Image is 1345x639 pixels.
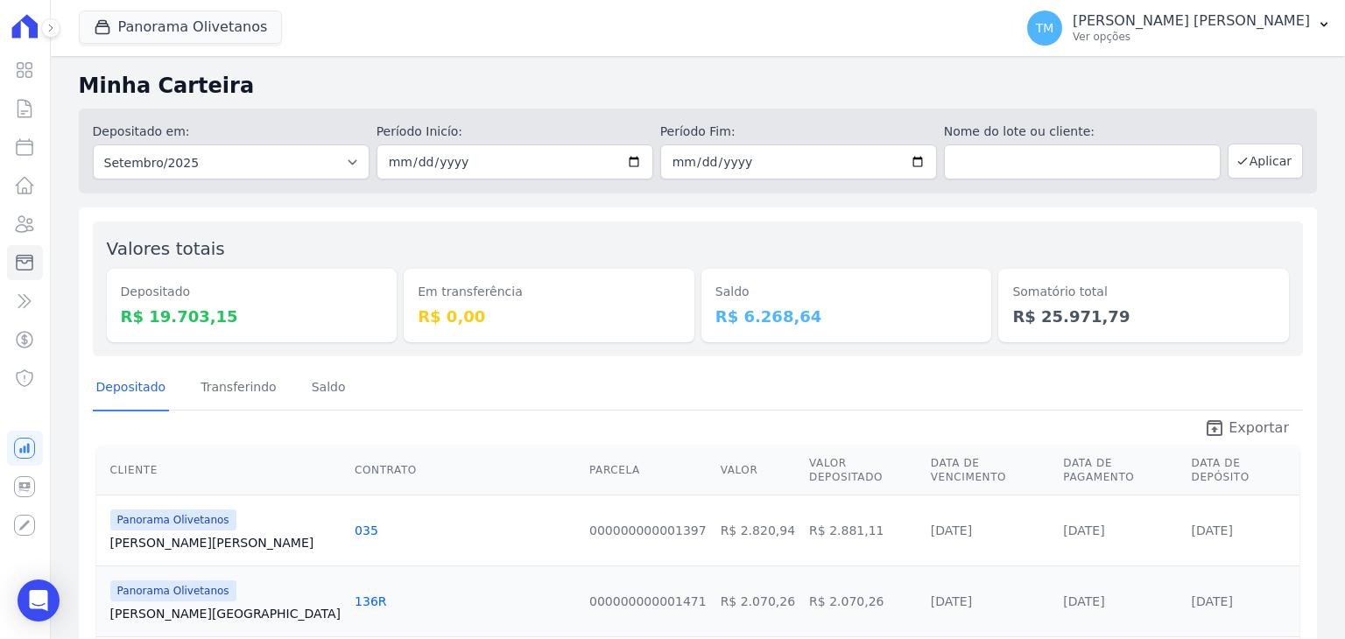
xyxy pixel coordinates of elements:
[107,238,225,259] label: Valores totais
[110,509,236,530] span: Panorama Olivetanos
[1228,144,1303,179] button: Aplicar
[96,446,348,495] th: Cliente
[110,534,341,551] a: [PERSON_NAME][PERSON_NAME]
[1036,22,1054,34] span: TM
[1190,418,1303,442] a: unarchive Exportar
[18,579,60,621] div: Open Intercom Messenger
[582,446,714,495] th: Parcela
[715,305,978,328] dd: R$ 6.268,64
[377,123,653,141] label: Período Inicío:
[802,446,924,495] th: Valor Depositado
[931,594,972,608] a: [DATE]
[93,124,190,138] label: Depositado em:
[1192,523,1233,537] a: [DATE]
[1073,30,1310,44] p: Ver opções
[714,446,802,495] th: Valor
[418,283,680,301] dt: Em transferência
[93,366,170,411] a: Depositado
[660,123,937,141] label: Período Fim:
[714,565,802,636] td: R$ 2.070,26
[308,366,349,411] a: Saldo
[924,446,1057,495] th: Data de Vencimento
[1073,12,1310,30] p: [PERSON_NAME] [PERSON_NAME]
[110,580,236,601] span: Panorama Olivetanos
[1185,446,1299,495] th: Data de Depósito
[1229,418,1289,439] span: Exportar
[589,523,707,537] a: 000000000001397
[121,305,384,328] dd: R$ 19.703,15
[944,123,1221,141] label: Nome do lote ou cliente:
[1063,523,1104,537] a: [DATE]
[1013,4,1345,53] button: TM [PERSON_NAME] [PERSON_NAME] Ver opções
[1012,283,1275,301] dt: Somatório total
[802,565,924,636] td: R$ 2.070,26
[714,495,802,565] td: R$ 2.820,94
[931,523,972,537] a: [DATE]
[715,283,978,301] dt: Saldo
[418,305,680,328] dd: R$ 0,00
[1063,594,1104,608] a: [DATE]
[121,283,384,301] dt: Depositado
[79,11,283,44] button: Panorama Olivetanos
[589,594,707,608] a: 000000000001471
[348,446,582,495] th: Contrato
[1192,594,1233,608] a: [DATE]
[802,495,924,565] td: R$ 2.881,11
[1012,305,1275,328] dd: R$ 25.971,79
[79,70,1317,102] h2: Minha Carteira
[355,594,386,608] a: 136R
[355,523,378,537] a: 035
[1056,446,1184,495] th: Data de Pagamento
[197,366,280,411] a: Transferindo
[1204,418,1225,439] i: unarchive
[110,605,341,622] a: [PERSON_NAME][GEOGRAPHIC_DATA]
